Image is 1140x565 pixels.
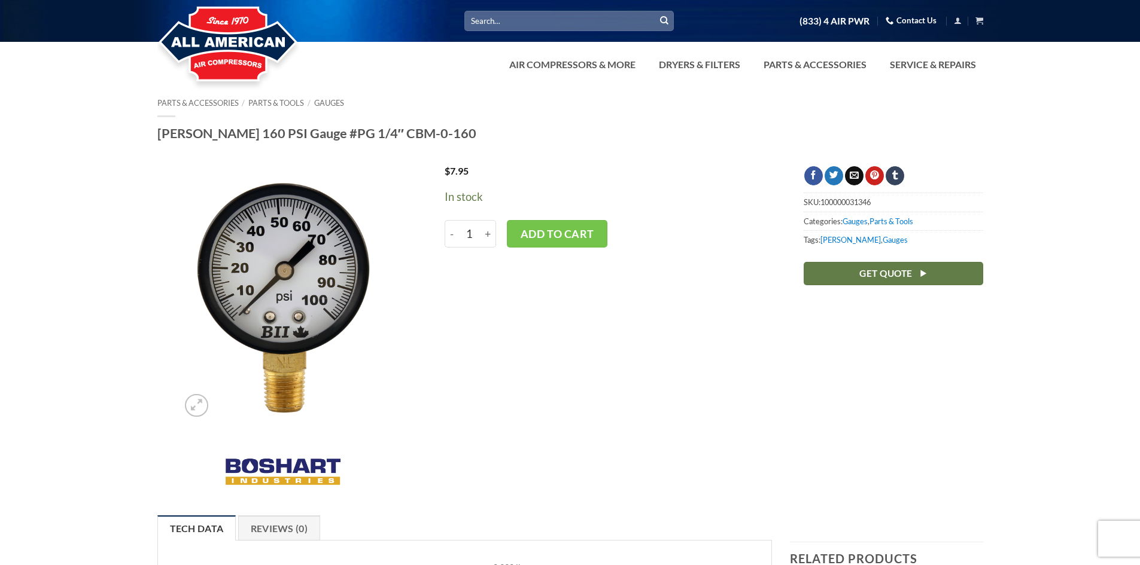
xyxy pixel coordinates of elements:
[845,166,864,185] a: Email to a Friend
[954,13,962,28] a: Login
[507,220,607,248] button: Add to cart
[502,53,643,77] a: Air Compressors & More
[865,166,884,185] a: Pin on Pinterest
[242,98,245,108] span: /
[756,53,874,77] a: Parts & Accessories
[804,262,983,285] a: Get Quote
[314,98,344,108] a: Gauges
[185,394,208,417] a: Zoom
[820,235,881,245] a: [PERSON_NAME]
[883,53,983,77] a: Service & Repairs
[464,11,674,30] input: Search…
[445,188,768,206] p: In stock
[157,515,236,540] a: Tech Data
[825,166,843,185] a: Share on Twitter
[248,98,304,108] a: Parts & Tools
[157,125,983,142] h1: [PERSON_NAME] 160 PSI Gauge #PG 1/4″ CBM-0-160
[445,165,450,176] span: $
[655,12,673,30] button: Submit
[481,220,496,248] input: Increase quantity of Boshart 160 PSI Gauge #PG 1/4" CBM-0-160
[238,515,321,540] a: Reviews (0)
[179,166,387,423] img: Boshart 160 PSI Gauge #PG 1/4" CBM-0-160
[859,266,912,281] span: Get Quote
[804,230,983,249] span: Tags: ,
[308,98,311,108] span: /
[804,193,983,211] span: SKU:
[886,11,937,30] a: Contact Us
[820,197,871,207] span: 100000031346
[804,212,983,230] span: Categories: ,
[870,216,913,226] a: Parts & Tools
[975,13,983,28] a: View cart
[804,166,823,185] a: Share on Facebook
[157,98,239,108] a: Parts & Accessories
[652,53,747,77] a: Dryers & Filters
[886,166,904,185] a: Share on Tumblr
[459,220,481,248] input: Product quantity
[883,235,908,245] a: Gauges
[799,11,870,32] a: (833) 4 AIR PWR
[157,99,983,108] nav: Breadcrumb
[843,216,868,226] a: Gauges
[445,220,459,248] input: Reduce quantity of Boshart 160 PSI Gauge #PG 1/4" CBM-0-160
[445,165,469,176] bdi: 7.95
